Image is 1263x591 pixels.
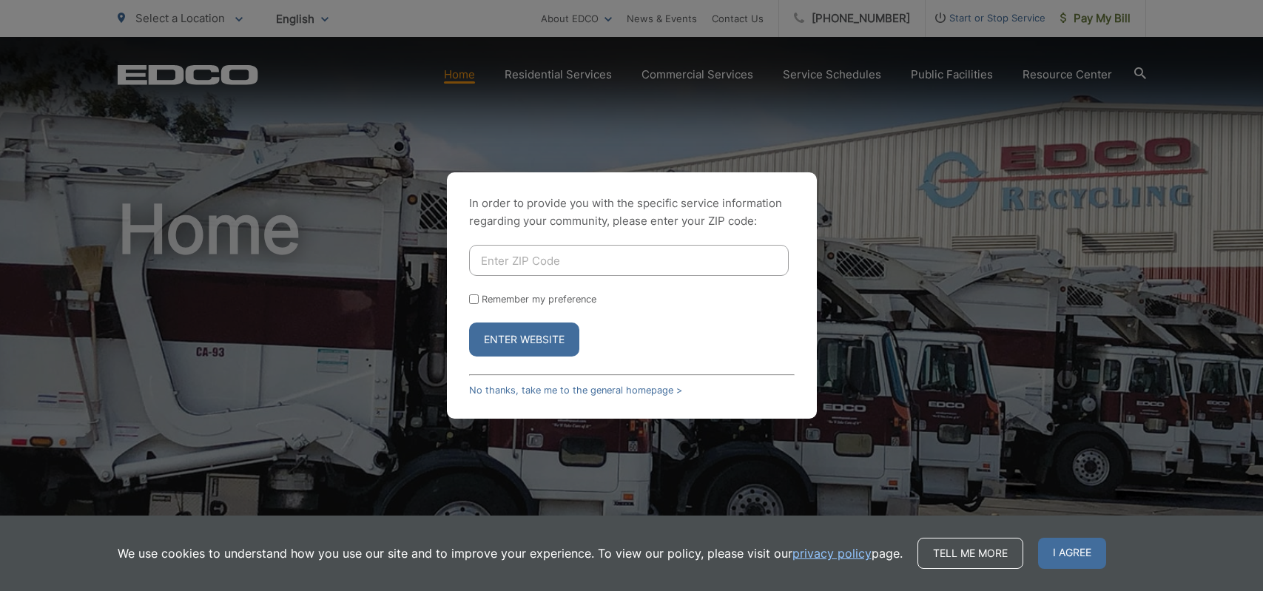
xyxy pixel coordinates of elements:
p: We use cookies to understand how you use our site and to improve your experience. To view our pol... [118,544,903,562]
a: No thanks, take me to the general homepage > [469,385,682,396]
input: Enter ZIP Code [469,245,789,276]
span: I agree [1038,538,1106,569]
a: privacy policy [792,544,872,562]
label: Remember my preference [482,294,596,305]
p: In order to provide you with the specific service information regarding your community, please en... [469,195,795,230]
a: Tell me more [917,538,1023,569]
button: Enter Website [469,322,579,357]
